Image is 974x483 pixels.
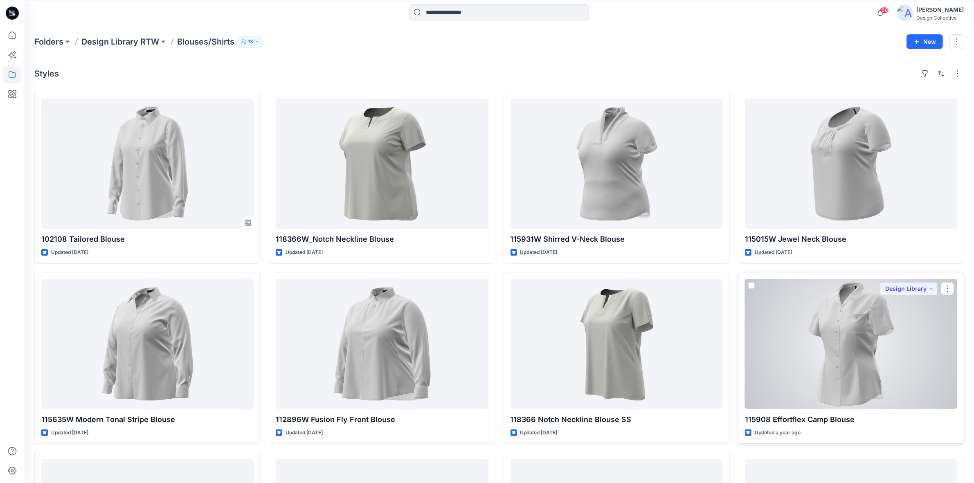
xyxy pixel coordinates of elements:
p: Blouses/Shirts [177,36,234,47]
p: 13 [248,37,253,46]
p: 102108 Tailored Blouse [41,234,254,245]
p: Updated [DATE] [286,429,323,437]
a: Design Library RTW [81,36,159,47]
span: 68 [880,7,889,13]
div: Design Collective [916,15,964,21]
p: 115015W Jewel Neck Blouse [745,234,957,245]
p: 118366W_Notch Neckline Blouse [276,234,488,245]
p: Updated a year ago [755,429,801,437]
a: 115931W Shirred V-Neck Blouse [511,99,723,229]
p: Updated [DATE] [51,248,88,257]
a: 112896W Fusion Fly Front Blouse [276,279,488,409]
p: Updated [DATE] [286,248,323,257]
p: Updated [DATE] [755,248,792,257]
a: 118366 Notch Neckline Blouse SS [511,279,723,409]
p: 115908 Effortflex Camp Blouse [745,414,957,425]
a: 102108 Tailored Blouse [41,99,254,229]
h4: Styles [34,69,59,79]
a: 115908 Effortflex Camp Blouse [745,279,957,409]
p: 115931W Shirred V-Neck Blouse [511,234,723,245]
div: [PERSON_NAME] [916,5,964,15]
a: 115635W Modern Tonal Stripe Blouse [41,279,254,409]
p: 112896W Fusion Fly Front Blouse [276,414,488,425]
p: 118366 Notch Neckline Blouse SS [511,414,723,425]
p: Updated [DATE] [520,429,558,437]
button: New [907,34,943,49]
img: avatar [897,5,913,21]
p: Updated [DATE] [520,248,558,257]
a: Folders [34,36,63,47]
a: 115015W Jewel Neck Blouse [745,99,957,229]
p: Updated [DATE] [51,429,88,437]
button: 13 [238,36,263,47]
a: 118366W_Notch Neckline Blouse [276,99,488,229]
p: 115635W Modern Tonal Stripe Blouse [41,414,254,425]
